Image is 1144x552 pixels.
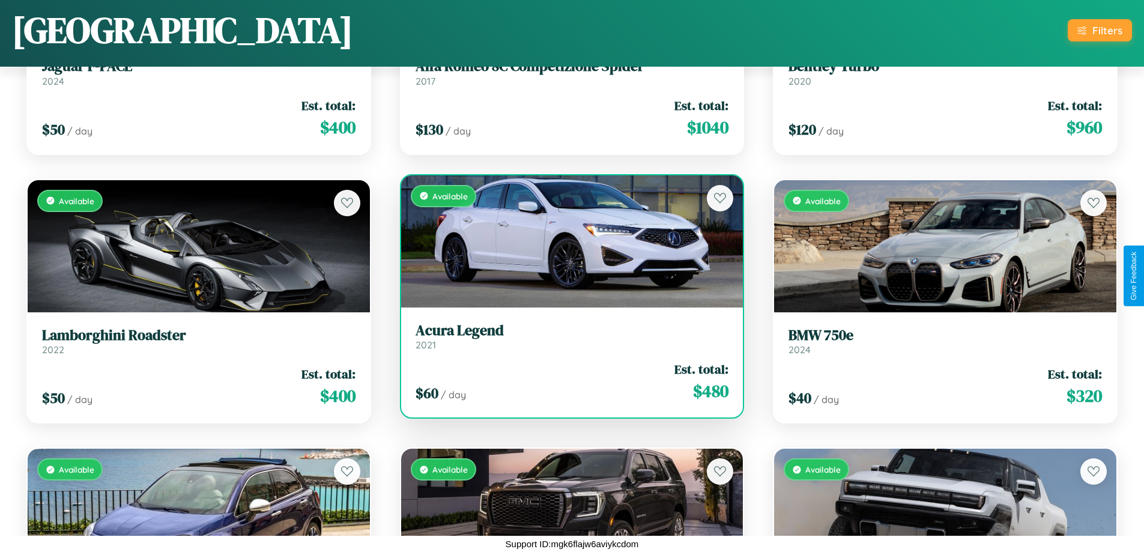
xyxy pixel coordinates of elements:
h1: [GEOGRAPHIC_DATA] [12,5,353,55]
span: 2020 [788,75,811,87]
span: Available [432,464,468,475]
span: $ 120 [788,120,816,139]
span: 2024 [42,75,64,87]
span: / day [814,393,839,405]
a: BMW 750e2024 [788,327,1102,356]
a: Lamborghini Roadster2022 [42,327,356,356]
h3: Jaguar F-PACE [42,58,356,75]
span: Est. total: [674,360,728,378]
span: 2021 [416,339,436,351]
span: $ 130 [416,120,443,139]
span: $ 40 [788,388,811,408]
span: $ 50 [42,120,65,139]
span: / day [67,393,92,405]
span: Available [805,196,841,206]
span: / day [441,389,466,401]
button: Filters [1068,19,1132,41]
span: $ 400 [320,384,356,408]
h3: Alfa Romeo 8C Competizione Spider [416,58,729,75]
span: $ 400 [320,115,356,139]
span: Est. total: [301,365,356,383]
h3: Bentley Turbo [788,58,1102,75]
span: $ 960 [1067,115,1102,139]
a: Bentley Turbo2020 [788,58,1102,87]
div: Filters [1092,24,1122,37]
span: $ 50 [42,388,65,408]
h3: Lamborghini Roadster [42,327,356,344]
span: $ 1040 [687,115,728,139]
span: Available [59,196,94,206]
p: Support ID: mgk6flajw6aviykcdom [506,536,639,552]
span: Available [59,464,94,475]
span: $ 60 [416,383,438,403]
span: Est. total: [1048,365,1102,383]
span: / day [67,125,92,137]
a: Jaguar F-PACE2024 [42,58,356,87]
h3: Acura Legend [416,322,729,339]
span: Available [805,464,841,475]
span: Available [432,191,468,201]
span: $ 320 [1067,384,1102,408]
span: 2017 [416,75,435,87]
span: Est. total: [1048,97,1102,114]
span: $ 480 [693,379,728,403]
h3: BMW 750e [788,327,1102,344]
span: 2022 [42,344,64,356]
div: Give Feedback [1130,252,1138,300]
a: Alfa Romeo 8C Competizione Spider2017 [416,58,729,87]
a: Acura Legend2021 [416,322,729,351]
span: / day [819,125,844,137]
span: Est. total: [301,97,356,114]
span: / day [446,125,471,137]
span: 2024 [788,344,811,356]
span: Est. total: [674,97,728,114]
